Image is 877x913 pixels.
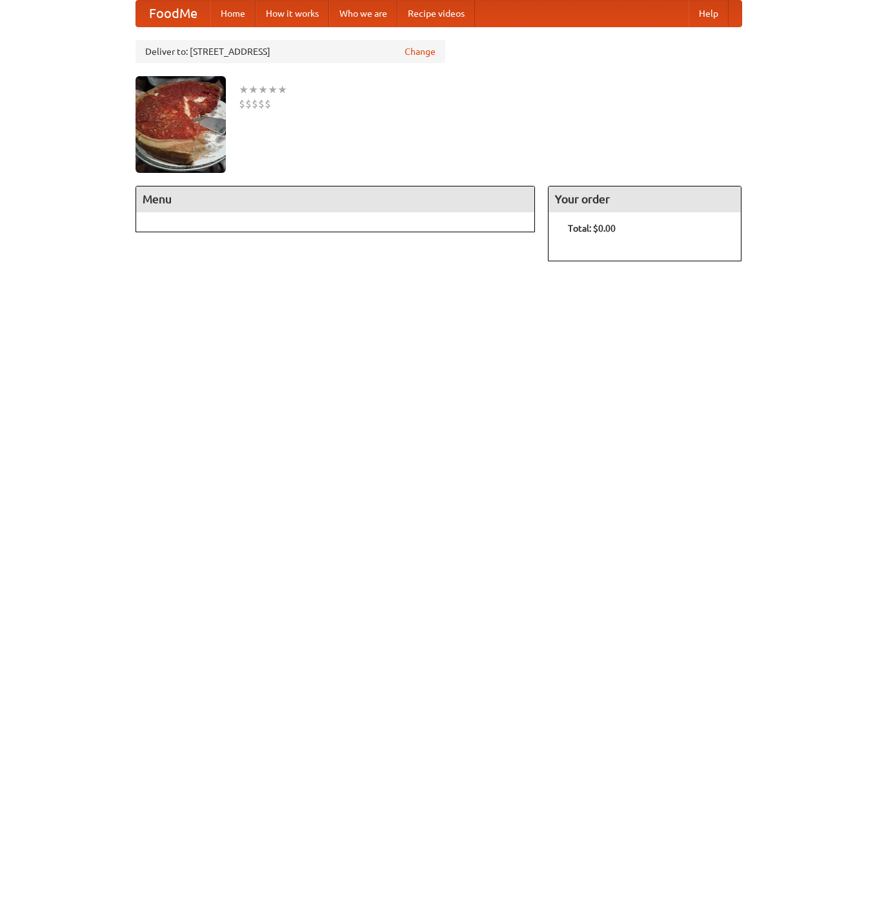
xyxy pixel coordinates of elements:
a: Home [210,1,256,26]
li: $ [239,97,245,111]
li: $ [245,97,252,111]
li: $ [265,97,271,111]
li: $ [252,97,258,111]
li: ★ [258,83,268,97]
a: How it works [256,1,329,26]
li: ★ [268,83,277,97]
h4: Menu [136,186,535,212]
li: ★ [277,83,287,97]
b: Total: $0.00 [568,223,616,234]
a: Change [405,45,436,58]
a: Who we are [329,1,398,26]
h4: Your order [549,186,741,212]
a: Help [689,1,729,26]
img: angular.jpg [136,76,226,173]
a: FoodMe [136,1,210,26]
li: $ [258,97,265,111]
li: ★ [239,83,248,97]
li: ★ [248,83,258,97]
a: Recipe videos [398,1,475,26]
div: Deliver to: [STREET_ADDRESS] [136,40,445,63]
